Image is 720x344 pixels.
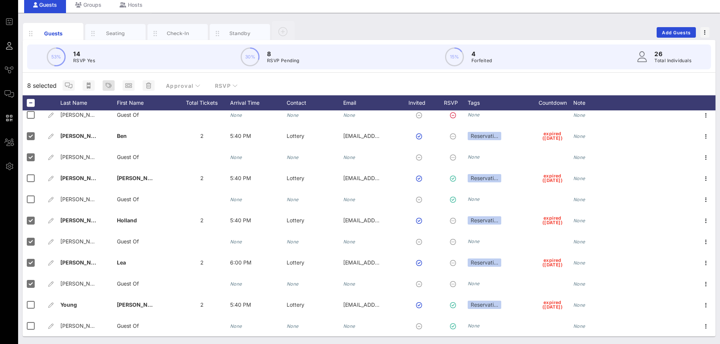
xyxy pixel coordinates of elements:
span: RSVP [215,83,238,89]
div: 2 [173,210,230,231]
span: [PERSON_NAME] [60,217,105,223]
span: Add Guests [662,30,691,35]
div: Countdown [532,95,573,110]
div: Reservati… [468,174,501,182]
span: Lea [117,259,126,266]
span: Guest Of [117,154,139,160]
div: Reservati… [468,258,501,267]
i: None [573,218,585,223]
i: None [230,239,242,245]
i: None [287,323,299,329]
div: Guests [37,29,70,37]
i: None [343,281,355,287]
span: expired ([DATE]) [542,300,563,309]
p: RSVP Pending [267,57,299,64]
span: Lottery [287,259,304,266]
div: Standby [223,30,257,37]
i: None [230,197,242,202]
div: 2 [173,294,230,315]
span: Approval [166,83,201,89]
span: 8 selected [27,81,57,90]
button: RSVP [209,79,244,92]
span: [PERSON_NAME] [60,323,104,329]
p: RSVP Yes [73,57,95,64]
span: [EMAIL_ADDRESS][DOMAIN_NAME] [343,175,434,181]
span: [PERSON_NAME] [PERSON_NAME] [60,238,149,245]
div: Check-In [161,30,195,37]
div: Reservati… [468,132,501,140]
i: None [468,239,480,244]
div: Invited [400,95,441,110]
i: None [468,154,480,160]
i: None [573,281,585,287]
p: Forfeited [471,57,492,64]
span: [PERSON_NAME] [117,301,161,308]
span: [PERSON_NAME] [60,175,105,181]
span: Lottery [287,217,304,223]
span: [PERSON_NAME] [60,196,104,202]
div: 2 [173,125,230,147]
i: None [573,133,585,139]
i: None [573,112,585,118]
div: RSVP [441,95,468,110]
div: Reservati… [468,216,501,225]
div: 2 [173,168,230,189]
span: [PERSON_NAME] [60,259,105,266]
i: None [343,154,355,160]
span: [EMAIL_ADDRESS][DOMAIN_NAME] [343,301,434,308]
span: [PERSON_NAME] [60,133,105,139]
i: None [573,260,585,266]
span: expired ([DATE]) [542,131,563,141]
span: expired ([DATE]) [542,174,563,183]
span: 5:40 PM [230,301,251,308]
div: Email [343,95,400,110]
div: Seating [99,30,132,37]
p: 26 [654,49,691,58]
span: [EMAIL_ADDRESS][DOMAIN_NAME] [343,259,434,266]
span: Young [60,301,77,308]
button: Approval [160,79,207,92]
i: None [573,176,585,181]
i: None [287,281,299,287]
i: None [468,323,480,329]
i: None [287,154,299,160]
span: 5:40 PM [230,133,251,139]
button: Add Guests [657,27,696,38]
div: Reservati… [468,301,501,309]
i: None [287,197,299,202]
i: None [468,196,480,202]
div: Total Tickets [173,95,230,110]
i: None [230,112,242,118]
i: None [230,323,242,329]
i: None [230,281,242,287]
i: None [343,239,355,245]
span: Guest Of [117,238,139,245]
i: None [573,302,585,308]
span: [PERSON_NAME] [60,112,104,118]
span: [EMAIL_ADDRESS][DOMAIN_NAME] [343,133,434,139]
div: Contact [287,95,343,110]
i: None [287,239,299,245]
span: Ben [117,133,127,139]
i: None [287,112,299,118]
i: None [343,197,355,202]
span: Lottery [287,175,304,181]
span: Guest Of [117,323,139,329]
i: None [230,154,242,160]
i: None [573,239,585,245]
i: None [573,323,585,329]
span: [PERSON_NAME] [60,154,104,160]
span: expired ([DATE]) [542,216,563,225]
i: None [573,197,585,202]
div: First Name [117,95,173,110]
p: 14 [73,49,95,58]
div: Tags [468,95,532,110]
i: None [573,154,585,160]
span: [EMAIL_ADDRESS][DOMAIN_NAME] [343,217,434,223]
div: Note [573,95,630,110]
p: Total Individuals [654,57,691,64]
p: 8 [267,49,299,58]
div: Arrival Time [230,95,287,110]
span: [PERSON_NAME] [117,175,161,181]
span: 5:40 PM [230,217,251,223]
